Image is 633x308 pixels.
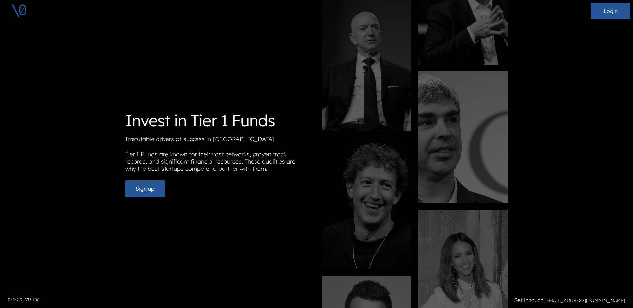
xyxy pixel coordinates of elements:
a: [EMAIL_ADDRESS][DOMAIN_NAME] [545,297,625,303]
button: Login [591,3,630,19]
h1: Invest in Tier 1 Funds [125,111,311,130]
p: © 2025 V0 Inc. [8,296,313,303]
button: Sign up [125,180,165,197]
p: Irrefutable drivers of success in [GEOGRAPHIC_DATA]. [125,136,311,145]
p: Tier 1 Funds are known for their vast networks, proven track records, and significant financial r... [125,151,311,175]
img: V0 logo [11,3,27,19]
strong: Get in touch: [514,297,545,303]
